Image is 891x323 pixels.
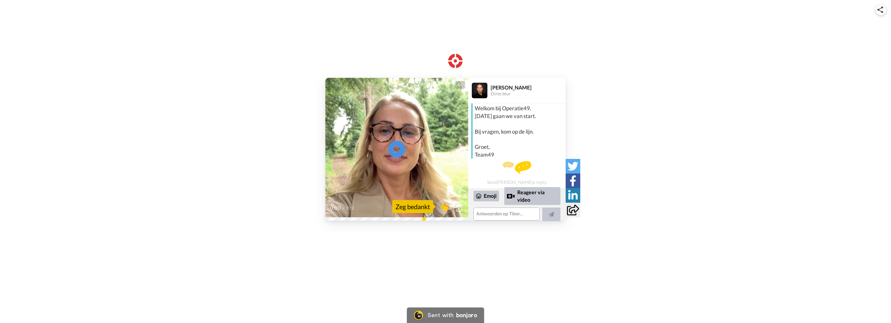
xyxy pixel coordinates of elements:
[346,204,358,212] span: 1:12
[504,187,560,205] div: Reageer via video
[472,83,487,98] img: Profile Image
[475,89,564,159] div: Hi Bram, Welkom bij Operatie49. [DATE] gaan we van start. Bij vragen, kom op de lijn. Groet, Team49
[877,6,883,13] img: ic_share.svg
[343,204,345,212] span: /
[491,91,565,97] div: Directeur
[468,161,566,185] div: Send [PERSON_NAME] a reply.
[392,200,433,213] div: Zeg bedankt
[507,192,515,200] div: Reply by Video
[503,161,531,174] img: message.svg
[491,84,565,90] div: [PERSON_NAME]
[456,205,462,211] img: Full screen
[436,199,453,214] button: 👏
[420,42,471,68] img: tibor.nl bv logo
[456,82,464,88] div: CC
[473,191,499,201] div: Emoji
[436,201,453,212] span: 👏
[330,204,341,212] span: 0:00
